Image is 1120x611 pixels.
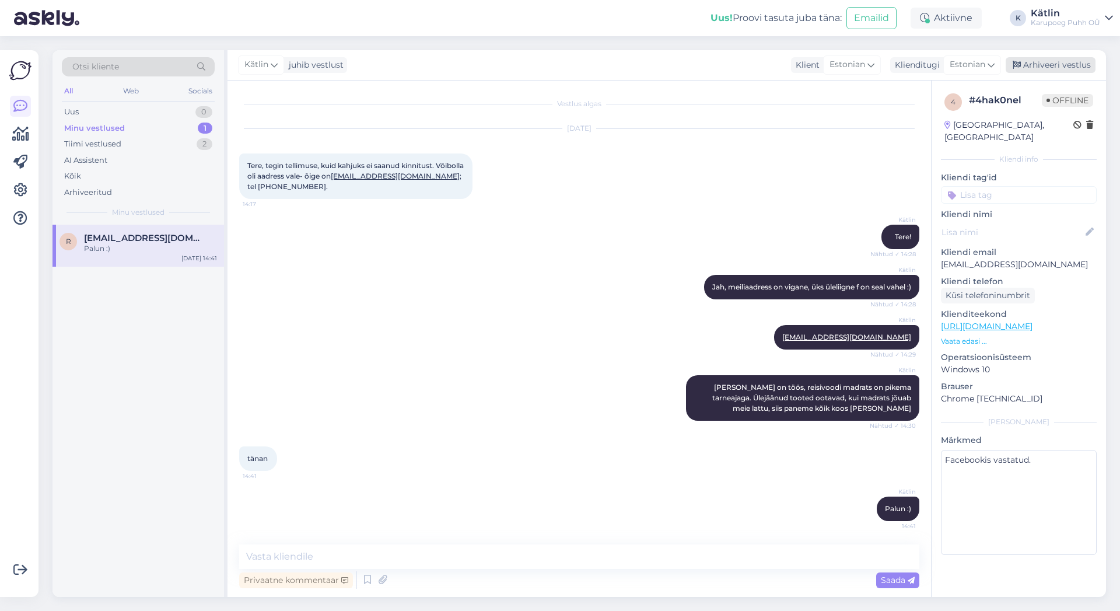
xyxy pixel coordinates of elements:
[239,99,919,109] div: Vestlus algas
[198,123,212,134] div: 1
[239,572,353,588] div: Privaatne kommentaar
[64,123,125,134] div: Minu vestlused
[950,58,985,71] span: Estonian
[64,138,121,150] div: Tiimi vestlused
[941,308,1097,320] p: Klienditeekond
[782,333,911,341] a: [EMAIL_ADDRESS][DOMAIN_NAME]
[84,243,217,254] div: Palun :)
[941,434,1097,446] p: Märkmed
[9,60,32,82] img: Askly Logo
[239,123,919,134] div: [DATE]
[941,417,1097,427] div: [PERSON_NAME]
[62,83,75,99] div: All
[951,97,956,106] span: 4
[64,170,81,182] div: Kõik
[1006,57,1095,73] div: Arhiveeri vestlus
[941,208,1097,221] p: Kliendi nimi
[870,350,916,359] span: Nähtud ✓ 14:29
[243,200,286,208] span: 14:17
[870,250,916,259] span: Nähtud ✓ 14:28
[872,366,916,375] span: Kätlin
[881,575,915,585] span: Saada
[1031,9,1100,18] div: Kätlin
[72,61,119,73] span: Otsi kliente
[791,59,820,71] div: Klient
[181,254,217,263] div: [DATE] 14:41
[710,12,733,23] b: Uus!
[1010,10,1026,26] div: K
[195,106,212,118] div: 0
[64,106,79,118] div: Uus
[895,232,911,241] span: Tere!
[84,233,205,243] span: riinalaurimaa@gmail.com
[941,364,1097,376] p: Windows 10
[885,504,911,513] span: Palun :)
[941,393,1097,405] p: Chrome [TECHNICAL_ID]
[331,172,460,180] a: [EMAIL_ADDRESS][DOMAIN_NAME]
[121,83,141,99] div: Web
[942,226,1083,239] input: Lisa nimi
[941,246,1097,259] p: Kliendi email
[284,59,344,71] div: juhib vestlust
[712,383,913,413] span: [PERSON_NAME] on töös, reisivoodi madrats on pikema tarneajaga. Ülejäänud tooted ootavad, kui mad...
[941,321,1032,331] a: [URL][DOMAIN_NAME]
[112,207,164,218] span: Minu vestlused
[890,59,940,71] div: Klienditugi
[941,275,1097,288] p: Kliendi telefon
[872,215,916,224] span: Kätlin
[64,155,107,166] div: AI Assistent
[941,154,1097,165] div: Kliendi info
[941,172,1097,184] p: Kliendi tag'id
[247,161,466,191] span: Tere, tegin tellimuse, kuid kahjuks ei saanud kinnitust. Võibolla oli aadress vale- õige on ; tel...
[872,522,916,530] span: 14:41
[944,119,1073,144] div: [GEOGRAPHIC_DATA], [GEOGRAPHIC_DATA]
[66,237,71,246] span: r
[197,138,212,150] div: 2
[1031,9,1113,27] a: KätlinKarupoeg Puhh OÜ
[710,11,842,25] div: Proovi tasuta juba täna:
[243,472,286,480] span: 14:41
[712,282,911,291] span: Jah, meiliaadress on vigane, üks üleliigne f on seal vahel :)
[941,288,1035,303] div: Küsi telefoninumbrit
[829,58,865,71] span: Estonian
[247,454,268,463] span: tänan
[872,487,916,496] span: Kätlin
[941,186,1097,204] input: Lisa tag
[1031,18,1100,27] div: Karupoeg Puhh OÜ
[870,300,916,309] span: Nähtud ✓ 14:28
[969,93,1042,107] div: # 4hak0nel
[846,7,897,29] button: Emailid
[941,259,1097,271] p: [EMAIL_ADDRESS][DOMAIN_NAME]
[941,336,1097,347] p: Vaata edasi ...
[911,8,982,29] div: Aktiivne
[872,266,916,274] span: Kätlin
[941,380,1097,393] p: Brauser
[1042,94,1093,107] span: Offline
[941,351,1097,364] p: Operatsioonisüsteem
[872,316,916,324] span: Kätlin
[64,187,112,198] div: Arhiveeritud
[186,83,215,99] div: Socials
[870,421,916,430] span: Nähtud ✓ 14:30
[244,58,268,71] span: Kätlin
